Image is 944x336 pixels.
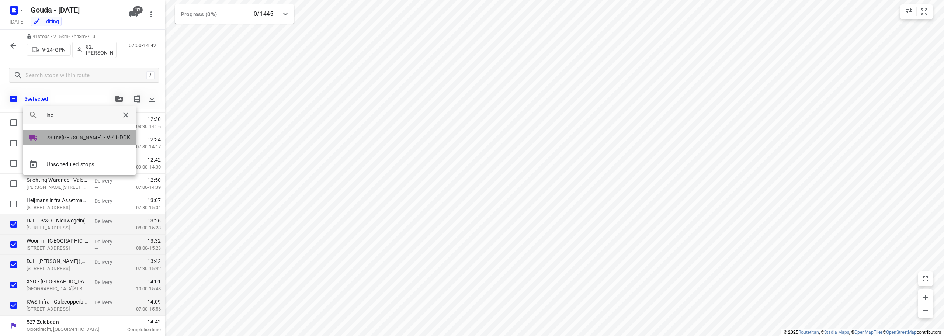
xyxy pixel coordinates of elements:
[46,160,130,169] span: Unscheduled stops
[103,133,105,142] span: •
[46,134,102,141] span: 73. [PERSON_NAME]
[46,110,112,121] input: search vehicle
[23,106,46,124] div: Search
[107,134,130,142] span: V-41-DDK
[118,106,136,124] div: Clear
[23,157,136,172] div: Unscheduled stops
[54,135,61,141] b: Ine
